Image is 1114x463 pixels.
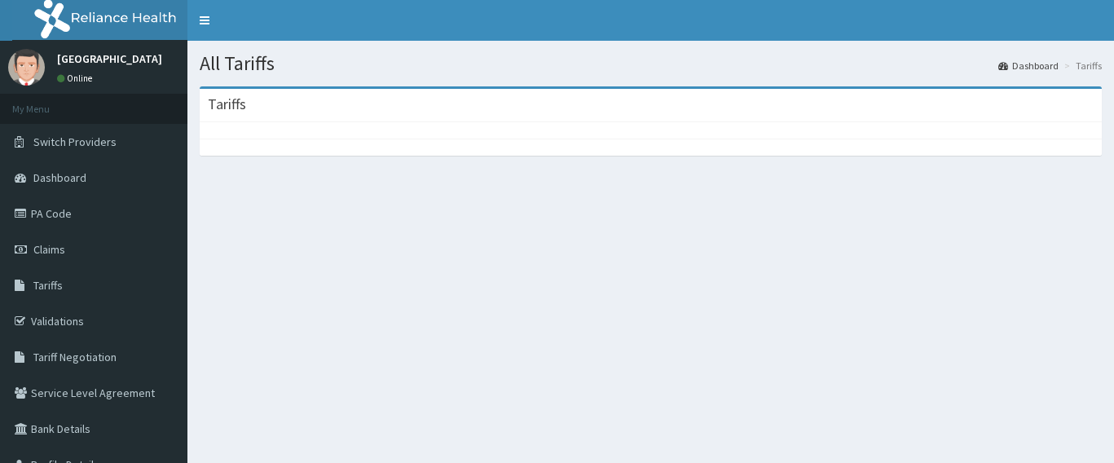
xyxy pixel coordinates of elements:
[33,278,63,293] span: Tariffs
[998,59,1059,73] a: Dashboard
[200,53,1102,74] h1: All Tariffs
[33,170,86,185] span: Dashboard
[57,73,96,84] a: Online
[1060,59,1102,73] li: Tariffs
[33,242,65,257] span: Claims
[8,49,45,86] img: User Image
[208,97,246,112] h3: Tariffs
[57,53,162,64] p: [GEOGRAPHIC_DATA]
[33,134,117,149] span: Switch Providers
[33,350,117,364] span: Tariff Negotiation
